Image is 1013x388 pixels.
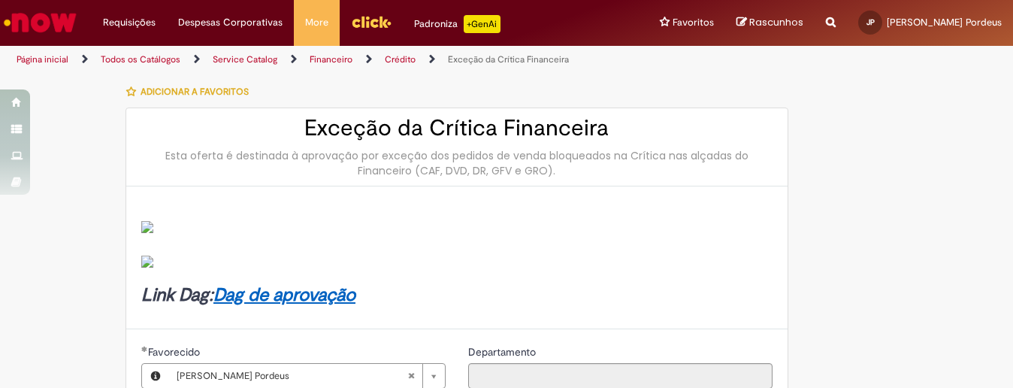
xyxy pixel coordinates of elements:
a: Rascunhos [736,16,803,30]
a: Dag de aprovação [213,283,355,307]
span: Requisições [103,15,156,30]
span: [PERSON_NAME] Pordeus [887,16,1002,29]
a: Crédito [385,53,416,65]
span: [PERSON_NAME] Pordeus [177,364,407,388]
img: sys_attachment.do [141,221,153,233]
span: Favoritos [673,15,714,30]
span: JP [866,17,875,27]
a: Financeiro [310,53,352,65]
a: [PERSON_NAME] PordeusLimpar campo Favorecido [169,364,445,388]
span: Obrigatório Preenchido [141,346,148,352]
span: Necessários - Favorecido [148,345,203,359]
h2: Exceção da Crítica Financeira [141,116,773,141]
abbr: Limpar campo Favorecido [400,364,422,388]
button: Favorecido, Visualizar este registro Julia Nobre Pordeus [142,364,169,388]
button: Adicionar a Favoritos [125,76,257,108]
div: Esta oferta é destinada à aprovação por exceção dos pedidos de venda bloqueados na Crítica nas al... [141,148,773,178]
a: Service Catalog [213,53,277,65]
img: click_logo_yellow_360x200.png [351,11,392,33]
span: More [305,15,328,30]
p: +GenAi [464,15,500,33]
span: Adicionar a Favoritos [141,86,249,98]
img: ServiceNow [2,8,79,38]
span: Somente leitura - Departamento [468,345,539,359]
strong: Link Dag: [141,283,355,307]
a: Todos os Catálogos [101,53,180,65]
ul: Trilhas de página [11,46,664,74]
a: Página inicial [17,53,68,65]
span: Despesas Corporativas [178,15,283,30]
a: Exceção da Crítica Financeira [448,53,569,65]
label: Somente leitura - Departamento [468,344,539,359]
div: Padroniza [414,15,500,33]
span: Rascunhos [749,15,803,29]
img: sys_attachment.do [141,256,153,268]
